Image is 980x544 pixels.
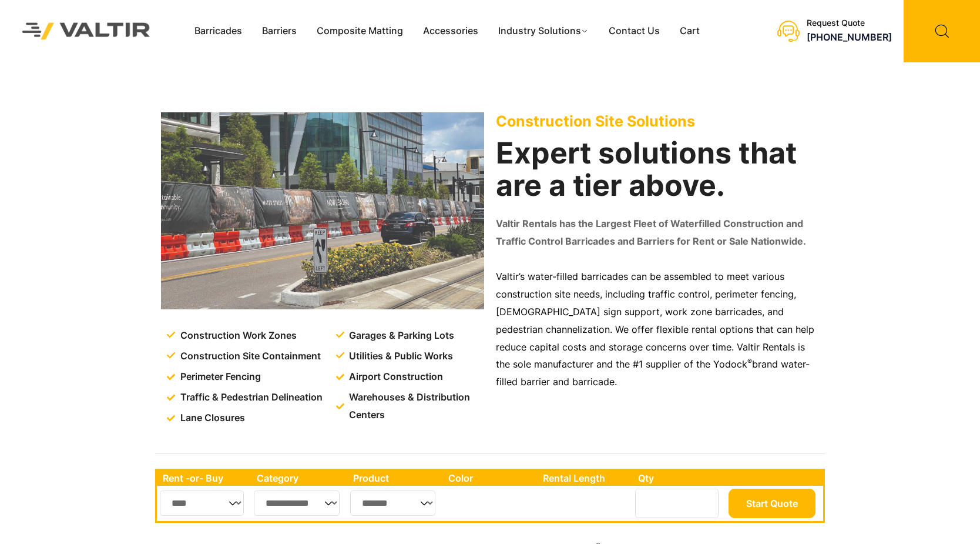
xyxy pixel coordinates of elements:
[177,327,297,345] span: Construction Work Zones
[177,348,321,365] span: Construction Site Containment
[599,22,670,40] a: Contact Us
[729,489,815,518] button: Start Quote
[177,368,261,386] span: Perimeter Fencing
[537,470,632,486] th: Rental Length
[9,9,164,54] img: Valtir Rentals
[807,32,892,44] a: [PHONE_NUMBER]
[251,470,347,486] th: Category
[632,470,726,486] th: Qty
[347,470,443,486] th: Product
[670,22,710,40] a: Cart
[496,268,819,391] p: Valtir’s water-filled barricades can be assembled to meet various construction site needs, includ...
[747,357,752,366] sup: ®
[346,327,454,345] span: Garages & Parking Lots
[496,112,819,130] p: Construction Site Solutions
[496,137,819,202] h2: Expert solutions that are a tier above.
[807,19,892,29] div: Request Quote
[177,389,323,406] span: Traffic & Pedestrian Delineation
[346,348,453,365] span: Utilities & Public Works
[442,470,537,486] th: Color
[413,22,488,40] a: Accessories
[252,22,307,40] a: Barriers
[346,389,486,424] span: Warehouses & Distribution Centers
[184,22,252,40] a: Barricades
[496,215,819,251] p: Valtir Rentals has the Largest Fleet of Waterfilled Construction and Traffic Control Barricades a...
[177,409,245,427] span: Lane Closures
[346,368,443,386] span: Airport Construction
[488,22,599,40] a: Industry Solutions
[307,22,413,40] a: Composite Matting
[157,470,251,486] th: Rent -or- Buy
